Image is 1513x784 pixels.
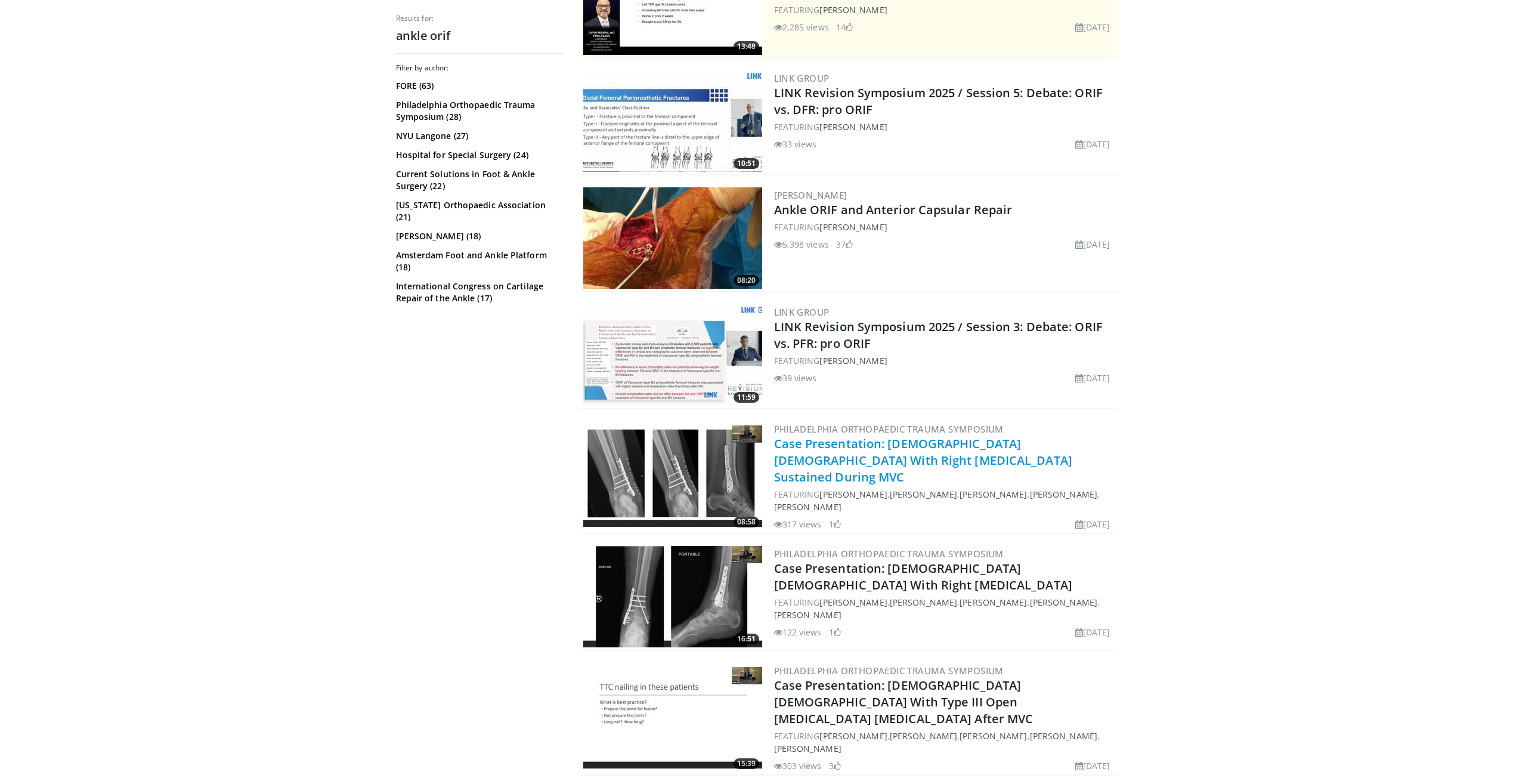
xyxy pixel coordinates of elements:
a: 08:20 [583,187,762,289]
a: Case Presentation: [DEMOGRAPHIC_DATA] [DEMOGRAPHIC_DATA] With Right [MEDICAL_DATA] [774,560,1072,593]
a: 08:58 [583,425,762,527]
a: [PERSON_NAME] [819,730,887,742]
li: 303 views [774,760,822,772]
a: NYU Langone (27) [396,130,560,142]
div: FEATURING [774,354,1115,367]
li: 39 views [774,372,817,384]
a: [PERSON_NAME] [890,597,957,608]
li: 122 views [774,626,822,638]
a: [PERSON_NAME] (18) [396,230,560,242]
li: [DATE] [1075,626,1110,638]
p: Results for: [396,14,563,23]
a: Amsterdam Foot and Ankle Platform (18) [396,249,560,273]
a: [PERSON_NAME] [1030,730,1097,742]
span: 10:51 [734,158,759,169]
a: Ankle ORIF and Anterior Capsular Repair [774,202,1013,218]
img: 690ccce3-07a9-4fdd-9e00-059c2b7df297.300x170_q85_crop-smart_upscale.jpg [583,546,762,647]
a: [PERSON_NAME] [774,189,847,201]
img: 396c6a47-3b7d-4d3c-a899-9817386b0f12.300x170_q85_crop-smart_upscale.jpg [583,70,762,172]
a: FORE (63) [396,80,560,92]
a: 11:59 [583,304,762,406]
li: 14 [836,21,853,33]
span: 13:48 [734,41,759,52]
a: Case Presentation: [DEMOGRAPHIC_DATA] [DEMOGRAPHIC_DATA] With Right [MEDICAL_DATA] Sustained Duri... [774,436,1072,485]
a: [PERSON_NAME] [819,4,887,16]
li: [DATE] [1075,238,1110,251]
span: 16:51 [734,634,759,644]
li: 5,398 views [774,238,829,251]
a: 16:51 [583,546,762,647]
a: [PERSON_NAME] [890,489,957,500]
img: 0dd9d276-c87f-4074-b1f9-7b887b640c28.300x170_q85_crop-smart_upscale.jpg [583,667,762,768]
a: Case Presentation: [DEMOGRAPHIC_DATA] [DEMOGRAPHIC_DATA] With Type III Open [MEDICAL_DATA] [MEDIC... [774,677,1034,727]
a: Current Solutions in Foot & Ankle Surgery (22) [396,168,560,192]
a: [PERSON_NAME] [960,489,1027,500]
li: 33 views [774,138,817,150]
a: [PERSON_NAME] [774,501,841,513]
div: FEATURING [774,121,1115,133]
a: [PERSON_NAME] [819,597,887,608]
a: [PERSON_NAME] [774,743,841,754]
li: 37 [836,238,853,251]
span: 08:20 [734,275,759,286]
a: [PERSON_NAME] [960,597,1027,608]
a: Philadelphia Orthopaedic Trauma Symposium [774,665,1004,677]
span: 15:39 [734,758,759,769]
a: LINK Revision Symposium 2025 / Session 5: Debate: ORIF vs. DFR: pro ORIF [774,85,1103,118]
a: LINK Group [774,72,830,84]
img: 5b51f25c-86ee-4f6c-941a-5eb7ce0fe342.300x170_q85_crop-smart_upscale.jpg [583,187,762,289]
a: Hospital for Special Surgery (24) [396,149,560,161]
div: FEATURING , , , , [774,730,1115,755]
li: 317 views [774,518,822,530]
a: [PERSON_NAME] [1030,597,1097,608]
li: 1 [829,626,841,638]
a: [PERSON_NAME] [819,221,887,233]
a: [US_STATE] Orthopaedic Association (21) [396,199,560,223]
li: [DATE] [1075,760,1110,772]
a: [PERSON_NAME] [1030,489,1097,500]
a: [PERSON_NAME] [774,609,841,621]
a: [PERSON_NAME] [890,730,957,742]
li: 1 [829,518,841,530]
h2: ankle orif [396,28,563,44]
a: Philadelphia Orthopaedic Trauma Symposium [774,548,1004,560]
div: FEATURING [774,221,1115,233]
li: [DATE] [1075,372,1110,384]
a: LINK Group [774,306,830,318]
h3: Filter by author: [396,63,563,73]
a: 15:39 [583,667,762,768]
div: FEATURING , , , , [774,596,1115,621]
a: LINK Revision Symposium 2025 / Session 3: Debate: ORIF vs. PFR: pro ORIF [774,319,1103,351]
a: International Congress on Cartilage Repair of the Ankle (17) [396,280,560,304]
div: FEATURING [774,4,1115,16]
img: b9288c66-1719-4b4d-a011-26ee5e03ef9b.300x170_q85_crop-smart_upscale.jpg [583,304,762,406]
li: [DATE] [1075,518,1110,530]
li: [DATE] [1075,138,1110,150]
img: f852a533-d08d-49c9-8593-aa243ba945ee.300x170_q85_crop-smart_upscale.jpg [583,425,762,527]
li: 2,285 views [774,21,829,33]
span: 08:58 [734,517,759,527]
a: 10:51 [583,70,762,172]
li: [DATE] [1075,21,1110,33]
div: FEATURING , , , , [774,488,1115,513]
a: Philadelphia Orthopaedic Trauma Symposium [774,423,1004,435]
a: [PERSON_NAME] [819,355,887,366]
a: [PERSON_NAME] [819,489,887,500]
span: 11:59 [734,392,759,403]
a: [PERSON_NAME] [819,121,887,132]
a: [PERSON_NAME] [960,730,1027,742]
a: Philadelphia Orthopaedic Trauma Symposium (28) [396,99,560,123]
li: 3 [829,760,841,772]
